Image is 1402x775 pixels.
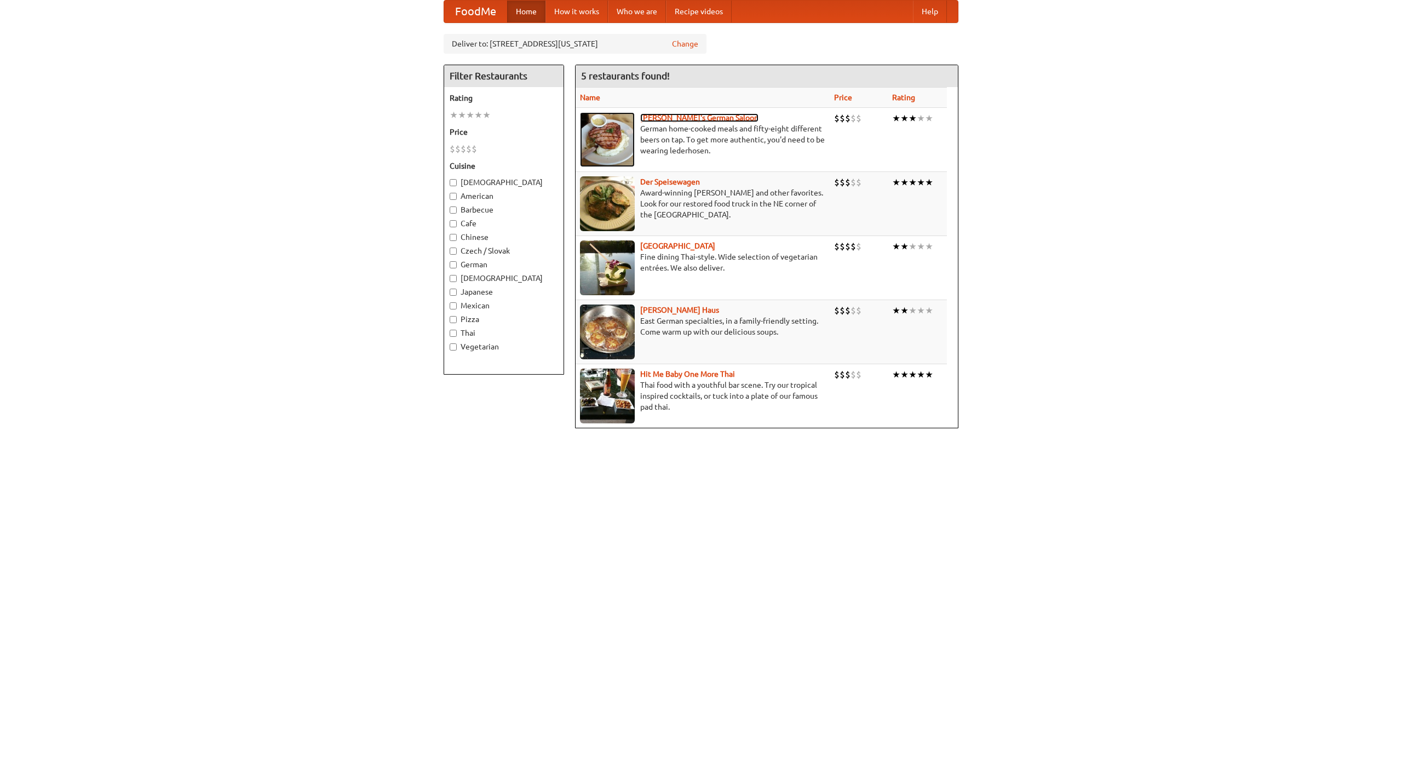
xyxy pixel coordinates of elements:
li: ★ [925,369,933,381]
li: $ [472,143,477,155]
li: ★ [900,369,909,381]
li: $ [834,176,840,188]
input: Pizza [450,316,457,323]
li: ★ [909,369,917,381]
label: Barbecue [450,204,558,215]
li: ★ [892,305,900,317]
li: ★ [482,109,491,121]
h5: Rating [450,93,558,104]
li: $ [856,369,861,381]
p: Fine dining Thai-style. Wide selection of vegetarian entrées. We also deliver. [580,251,825,273]
li: ★ [450,109,458,121]
div: Deliver to: [STREET_ADDRESS][US_STATE] [444,34,706,54]
label: [DEMOGRAPHIC_DATA] [450,177,558,188]
li: $ [845,369,851,381]
a: Home [507,1,545,22]
li: $ [851,240,856,252]
label: Czech / Slovak [450,245,558,256]
li: $ [840,369,845,381]
label: Cafe [450,218,558,229]
li: $ [450,143,455,155]
img: speisewagen.jpg [580,176,635,231]
li: $ [834,112,840,124]
li: $ [845,240,851,252]
label: Mexican [450,300,558,311]
li: $ [455,143,461,155]
label: [DEMOGRAPHIC_DATA] [450,273,558,284]
input: Vegetarian [450,343,457,351]
h5: Cuisine [450,160,558,171]
input: American [450,193,457,200]
li: ★ [900,112,909,124]
li: ★ [474,109,482,121]
label: Japanese [450,286,558,297]
li: ★ [900,305,909,317]
a: Recipe videos [666,1,732,22]
ng-pluralize: 5 restaurants found! [581,71,670,81]
a: [PERSON_NAME]'s German Saloon [640,113,759,122]
input: [DEMOGRAPHIC_DATA] [450,275,457,282]
input: Japanese [450,289,457,296]
li: $ [851,305,856,317]
li: ★ [900,240,909,252]
label: Pizza [450,314,558,325]
li: $ [851,112,856,124]
li: $ [834,240,840,252]
li: ★ [466,109,474,121]
li: $ [834,369,840,381]
p: Thai food with a youthful bar scene. Try our tropical inspired cocktails, or tuck into a plate of... [580,380,825,412]
label: Vegetarian [450,341,558,352]
li: ★ [917,112,925,124]
li: $ [466,143,472,155]
a: Name [580,93,600,102]
li: $ [856,176,861,188]
a: Price [834,93,852,102]
h4: Filter Restaurants [444,65,564,87]
li: ★ [458,109,466,121]
input: German [450,261,457,268]
li: ★ [909,305,917,317]
img: babythai.jpg [580,369,635,423]
li: ★ [909,112,917,124]
input: [DEMOGRAPHIC_DATA] [450,179,457,186]
li: ★ [892,369,900,381]
li: $ [851,369,856,381]
a: How it works [545,1,608,22]
li: ★ [925,176,933,188]
li: ★ [917,240,925,252]
li: ★ [892,112,900,124]
li: ★ [909,176,917,188]
li: $ [840,176,845,188]
li: $ [856,112,861,124]
li: $ [845,176,851,188]
a: FoodMe [444,1,507,22]
a: Help [913,1,947,22]
label: American [450,191,558,202]
img: kohlhaus.jpg [580,305,635,359]
a: [GEOGRAPHIC_DATA] [640,242,715,250]
li: ★ [900,176,909,188]
a: Hit Me Baby One More Thai [640,370,735,378]
li: $ [840,305,845,317]
label: German [450,259,558,270]
li: ★ [892,176,900,188]
li: ★ [909,240,917,252]
li: ★ [917,369,925,381]
li: ★ [925,112,933,124]
input: Mexican [450,302,457,309]
li: $ [840,112,845,124]
li: ★ [917,305,925,317]
img: esthers.jpg [580,112,635,167]
li: $ [856,240,861,252]
input: Thai [450,330,457,337]
li: $ [856,305,861,317]
input: Czech / Slovak [450,248,457,255]
a: Change [672,38,698,49]
li: ★ [925,305,933,317]
a: [PERSON_NAME] Haus [640,306,719,314]
img: satay.jpg [580,240,635,295]
a: Der Speisewagen [640,177,700,186]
